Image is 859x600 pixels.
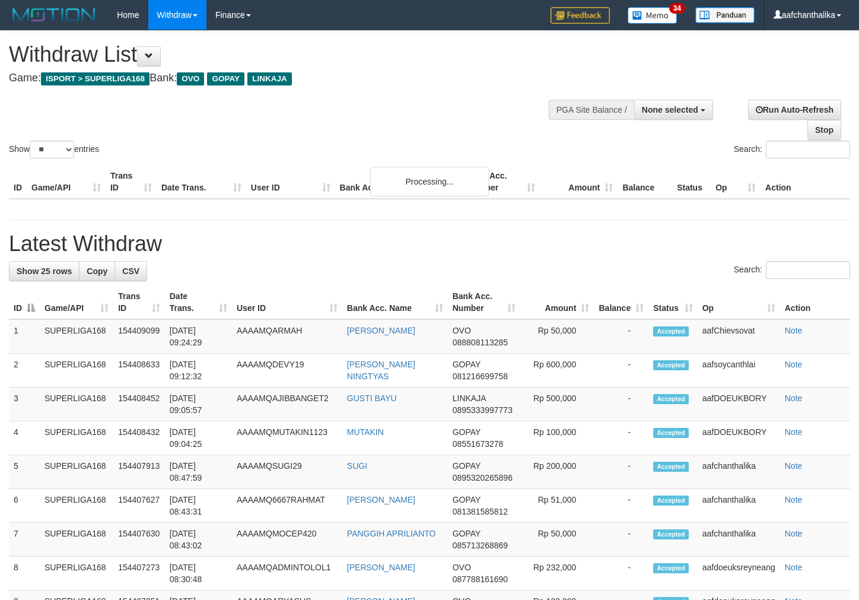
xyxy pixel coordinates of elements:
[27,165,106,199] th: Game/API
[669,3,685,14] span: 34
[347,393,397,403] a: GUSTI BAYU
[347,326,415,335] a: [PERSON_NAME]
[113,523,165,557] td: 154407630
[106,165,157,199] th: Trans ID
[113,489,165,523] td: 154407627
[785,563,803,572] a: Note
[41,72,149,85] span: ISPORT > SUPERLIGA168
[698,421,780,455] td: aafDOEUKBORY
[9,421,40,455] td: 4
[342,285,448,319] th: Bank Acc. Name: activate to sort column ascending
[453,439,504,449] span: Copy 08551673278 to clipboard
[448,285,520,319] th: Bank Acc. Number: activate to sort column ascending
[453,563,471,572] span: OVO
[246,165,335,199] th: User ID
[9,489,40,523] td: 6
[122,266,139,276] span: CSV
[9,6,99,24] img: MOTION_logo.png
[734,261,850,279] label: Search:
[157,165,246,199] th: Date Trans.
[232,455,342,489] td: AAAAMQSUGI29
[594,557,648,591] td: -
[653,394,689,404] span: Accepted
[551,7,610,24] img: Feedback.jpg
[698,319,780,354] td: aafChievsovat
[761,165,850,199] th: Action
[232,285,342,319] th: User ID: activate to sort column ascending
[766,141,850,158] input: Search:
[653,496,689,506] span: Accepted
[113,354,165,388] td: 154408633
[642,105,698,115] span: None selected
[698,388,780,421] td: aafDOEUKBORY
[594,489,648,523] td: -
[520,489,594,523] td: Rp 51,000
[232,319,342,354] td: AAAAMQARMAH
[734,141,850,158] label: Search:
[594,285,648,319] th: Balance: activate to sort column ascending
[594,455,648,489] td: -
[9,43,561,66] h1: Withdraw List
[453,427,481,437] span: GOPAY
[453,326,471,335] span: OVO
[165,319,232,354] td: [DATE] 09:24:29
[453,338,508,347] span: Copy 088808113285 to clipboard
[40,421,113,455] td: SUPERLIGA168
[9,455,40,489] td: 5
[347,461,367,471] a: SUGI
[520,455,594,489] td: Rp 200,000
[520,557,594,591] td: Rp 232,000
[40,354,113,388] td: SUPERLIGA168
[453,405,513,415] span: Copy 0895333997773 to clipboard
[520,523,594,557] td: Rp 50,000
[453,372,508,381] span: Copy 081216699758 to clipboard
[653,428,689,438] span: Accepted
[698,455,780,489] td: aafchanthalika
[40,388,113,421] td: SUPERLIGA168
[780,285,850,319] th: Action
[40,489,113,523] td: SUPERLIGA168
[453,393,486,403] span: LINKAJA
[653,326,689,336] span: Accepted
[698,523,780,557] td: aafchanthalika
[165,489,232,523] td: [DATE] 08:43:31
[79,261,115,281] a: Copy
[113,557,165,591] td: 154407273
[785,393,803,403] a: Note
[165,354,232,388] td: [DATE] 09:12:32
[9,557,40,591] td: 8
[165,455,232,489] td: [DATE] 08:47:59
[453,529,481,538] span: GOPAY
[40,523,113,557] td: SUPERLIGA168
[9,354,40,388] td: 2
[87,266,107,276] span: Copy
[453,495,481,504] span: GOPAY
[453,574,508,584] span: Copy 087788161690 to clipboard
[113,319,165,354] td: 154409099
[540,165,618,199] th: Amount
[748,100,841,120] a: Run Auto-Refresh
[9,261,79,281] a: Show 25 rows
[9,72,561,84] h4: Game: Bank:
[549,100,634,120] div: PGA Site Balance /
[520,421,594,455] td: Rp 100,000
[618,165,672,199] th: Balance
[766,261,850,279] input: Search:
[347,495,415,504] a: [PERSON_NAME]
[165,388,232,421] td: [DATE] 09:05:57
[628,7,677,24] img: Button%20Memo.svg
[232,354,342,388] td: AAAAMQDEVY19
[453,541,508,550] span: Copy 085713268869 to clipboard
[698,354,780,388] td: aafsoycanthlai
[594,388,648,421] td: -
[462,165,540,199] th: Bank Acc. Number
[711,165,761,199] th: Op
[698,489,780,523] td: aafchanthalika
[807,120,841,140] a: Stop
[165,557,232,591] td: [DATE] 08:30:48
[695,7,755,23] img: panduan.png
[9,165,27,199] th: ID
[347,360,415,381] a: [PERSON_NAME] NINGTYAS
[232,489,342,523] td: AAAAMQ6667RAHMAT
[207,72,244,85] span: GOPAY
